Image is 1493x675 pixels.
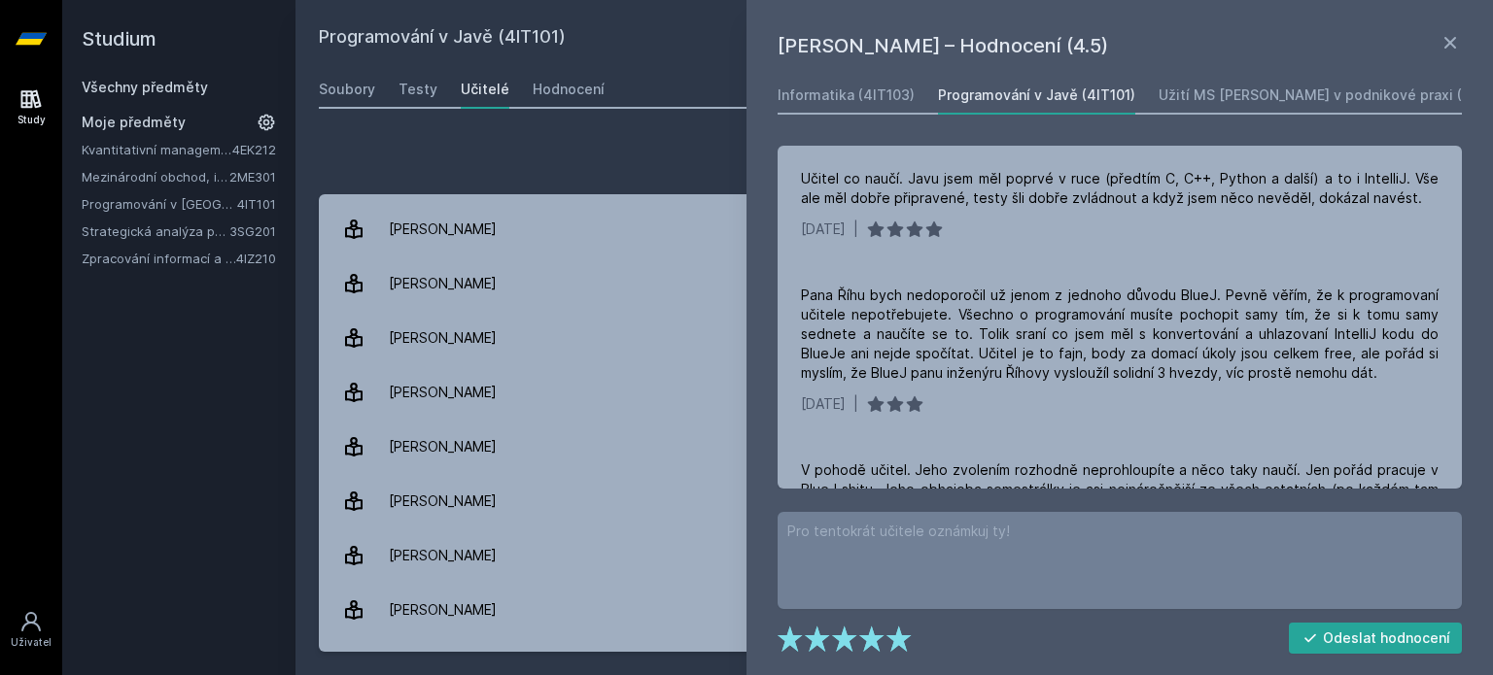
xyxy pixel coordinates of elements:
a: Zpracování informací a znalostí [82,249,236,268]
div: Pana Říhu bych nedoporočil už jenom z jednoho důvodu BlueJ. Pevně věřím, že k programovaní učitel... [801,286,1439,383]
a: [PERSON_NAME] 8 hodnocení 4.5 [319,583,1470,637]
a: Testy [399,70,437,109]
a: 4IZ210 [236,251,276,266]
div: Testy [399,80,437,99]
a: Programování v [GEOGRAPHIC_DATA] [82,194,237,214]
a: [PERSON_NAME] 3 hodnocení 3.3 [319,528,1470,583]
div: | [853,394,858,414]
div: Uživatel [11,635,52,650]
a: Hodnocení [533,70,605,109]
a: Study [4,78,58,137]
div: [PERSON_NAME] [389,591,497,629]
a: [PERSON_NAME] 1 hodnocení 5.0 [319,311,1470,365]
button: Odeslat hodnocení [1289,623,1463,654]
div: [PERSON_NAME] [389,319,497,357]
a: 3SG201 [229,223,276,239]
div: [PERSON_NAME] [389,427,497,466]
div: [DATE] [801,394,846,414]
a: [PERSON_NAME] 22 hodnocení 2.4 [319,474,1470,528]
a: Všechny předměty [82,79,208,95]
a: Soubory [319,70,375,109]
a: 4EK212 [232,142,276,157]
div: [PERSON_NAME] [389,264,497,303]
a: Strategická analýza pro informatiky a statistiky [82,221,229,241]
a: Kvantitativní management [82,140,232,159]
a: Mezinárodní obchod, investice a inovace [82,167,229,186]
a: [PERSON_NAME] 4 hodnocení 5.0 [319,256,1470,311]
span: Moje předměty [82,113,186,132]
h2: Programování v Javě (4IT101) [319,23,1246,54]
div: V pohodě učitel. Jeho zvolením rozhodně neprohloupíte a něco taky naučí. Jen pořád pracuje v Blue... [801,460,1439,519]
div: Učitel co naučí. Javu jsem měl poprvé v ruce (předtím C, C++, Python a další) a to i IntelliJ. Vš... [801,169,1439,208]
div: Study [17,113,46,127]
a: [PERSON_NAME] 18 hodnocení 4.6 [319,420,1470,474]
div: Hodnocení [533,80,605,99]
div: Učitelé [461,80,509,99]
div: [DATE] [801,219,846,239]
a: 4IT101 [237,196,276,212]
a: [PERSON_NAME] 1 hodnocení 5.0 [319,202,1470,256]
a: Učitelé [461,70,509,109]
div: | [853,219,858,239]
div: [PERSON_NAME] [389,536,497,575]
a: Uživatel [4,600,58,659]
div: [PERSON_NAME] [389,373,497,412]
div: Soubory [319,80,375,99]
a: [PERSON_NAME] 11 hodnocení 4.2 [319,365,1470,420]
div: [PERSON_NAME] [389,482,497,521]
div: [PERSON_NAME] [389,210,497,249]
a: 2ME301 [229,169,276,185]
